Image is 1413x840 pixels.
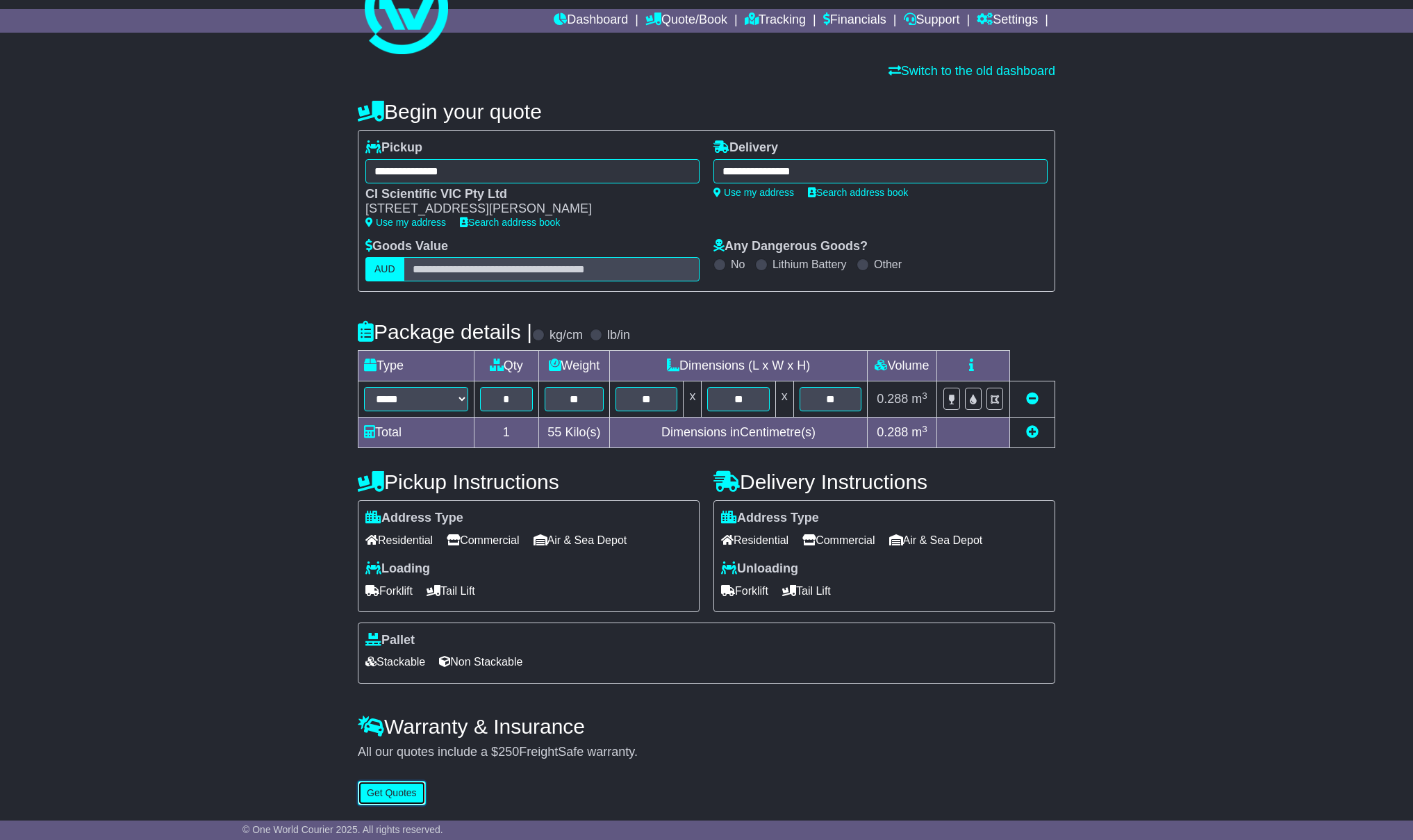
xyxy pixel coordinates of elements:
a: Search address book [460,217,560,228]
a: Use my address [365,217,446,228]
label: lb/in [607,328,630,343]
span: Tail Lift [427,580,475,602]
label: Any Dangerous Goods? [713,239,868,254]
div: CI Scientific VIC Pty Ltd [365,187,686,202]
h4: Pickup Instructions [358,470,700,493]
span: Air & Sea Depot [889,529,983,551]
span: Residential [721,529,788,551]
a: Support [904,9,960,33]
h4: Warranty & Insurance [358,715,1055,738]
sup: 3 [922,390,927,401]
span: Commercial [802,529,875,551]
sup: 3 [922,424,927,434]
span: Non Stackable [439,651,522,673]
span: m [911,392,927,406]
label: Unloading [721,561,798,577]
label: Goods Value [365,239,448,254]
label: No [731,258,745,271]
a: Settings [977,9,1038,33]
label: kg/cm [549,328,583,343]
td: 1 [474,418,539,448]
span: Commercial [447,529,519,551]
td: Type [358,351,474,381]
label: Address Type [365,511,463,526]
label: Pickup [365,140,422,156]
a: Search address book [808,187,908,198]
a: Switch to the old dashboard [889,64,1055,78]
td: Dimensions in Centimetre(s) [610,418,868,448]
td: Dimensions (L x W x H) [610,351,868,381]
button: Get Quotes [358,781,426,805]
td: Kilo(s) [538,418,610,448]
span: Air & Sea Depot [534,529,627,551]
span: Forklift [721,580,768,602]
span: 0.288 [877,392,908,406]
span: 55 [547,425,561,439]
a: Tracking [745,9,806,33]
a: Remove this item [1026,392,1039,406]
div: All our quotes include a $ FreightSafe warranty. [358,745,1055,760]
span: m [911,425,927,439]
td: Weight [538,351,610,381]
label: AUD [365,257,404,281]
a: Financials [823,9,886,33]
td: Volume [867,351,936,381]
span: Forklift [365,580,413,602]
span: 0.288 [877,425,908,439]
label: Loading [365,561,430,577]
h4: Package details | [358,320,532,343]
h4: Delivery Instructions [713,470,1055,493]
h4: Begin your quote [358,100,1055,123]
label: Address Type [721,511,819,526]
a: Quote/Book [645,9,727,33]
div: [STREET_ADDRESS][PERSON_NAME] [365,201,686,217]
label: Delivery [713,140,778,156]
a: Dashboard [554,9,628,33]
label: Other [874,258,902,271]
a: Use my address [713,187,794,198]
td: Total [358,418,474,448]
label: Pallet [365,633,415,648]
span: Stackable [365,651,425,673]
span: Residential [365,529,433,551]
span: Tail Lift [782,580,831,602]
a: Add new item [1026,425,1039,439]
td: Qty [474,351,539,381]
label: Lithium Battery [772,258,847,271]
span: © One World Courier 2025. All rights reserved. [242,824,443,835]
td: x [684,381,702,418]
td: x [775,381,793,418]
span: 250 [498,745,519,759]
